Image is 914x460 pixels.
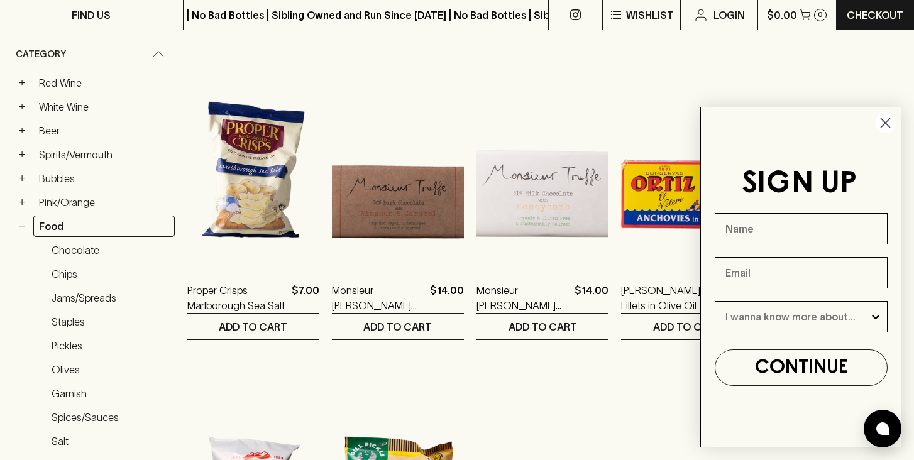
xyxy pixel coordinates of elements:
[476,44,608,264] img: Monsieur Truffe Milk Chocolate With Honeycomb Bar
[16,172,28,185] button: +
[46,407,175,428] a: Spices/Sauces
[715,213,888,244] input: Name
[715,349,888,386] button: CONTINUE
[16,77,28,89] button: +
[46,335,175,356] a: Pickles
[16,148,28,161] button: +
[621,283,715,313] a: [PERSON_NAME] Fillets in Olive Oil
[72,8,111,23] p: FIND US
[509,319,577,334] p: ADD TO CART
[16,36,175,72] div: Category
[847,8,903,23] p: Checkout
[292,283,319,313] p: $7.00
[621,44,753,264] img: Ortiz Anchovy Fillets in Olive Oil
[46,263,175,285] a: Chips
[626,8,674,23] p: Wishlist
[46,383,175,404] a: Garnish
[16,196,28,209] button: +
[187,314,319,339] button: ADD TO CART
[876,422,889,435] img: bubble-icon
[33,72,175,94] a: Red Wine
[16,47,66,62] span: Category
[767,8,797,23] p: $0.00
[187,44,319,264] img: Proper Crisps Marlborough Sea Salt
[874,112,896,134] button: Close dialog
[363,319,432,334] p: ADD TO CART
[742,170,857,199] span: SIGN UP
[16,124,28,137] button: +
[869,302,882,332] button: Show Options
[219,319,287,334] p: ADD TO CART
[688,94,914,460] div: FLYOUT Form
[46,359,175,380] a: Olives
[713,8,745,23] p: Login
[575,283,608,313] p: $14.00
[766,44,898,264] img: Luxardo Maraschino Cherries
[332,283,425,313] a: Monsieur [PERSON_NAME] Dark Chocolate with Almonds & Caramel
[33,144,175,165] a: Spirits/Vermouth
[332,44,464,264] img: Monsieur Truffe Dark Chocolate with Almonds & Caramel
[16,220,28,233] button: −
[187,283,287,313] a: Proper Crisps Marlborough Sea Salt
[33,192,175,213] a: Pink/Orange
[46,287,175,309] a: Jams/Spreads
[653,319,722,334] p: ADD TO CART
[725,302,869,332] input: I wanna know more about...
[33,216,175,237] a: Food
[818,11,823,18] p: 0
[33,168,175,189] a: Bubbles
[430,283,464,313] p: $14.00
[16,101,28,113] button: +
[46,239,175,261] a: Chocolate
[46,311,175,332] a: Staples
[715,257,888,288] input: Email
[33,120,175,141] a: Beer
[476,314,608,339] button: ADD TO CART
[476,283,570,313] a: Monsieur [PERSON_NAME] Milk Chocolate With Honeycomb Bar
[33,96,175,118] a: White Wine
[332,314,464,339] button: ADD TO CART
[46,430,175,452] a: Salt
[621,314,753,339] button: ADD TO CART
